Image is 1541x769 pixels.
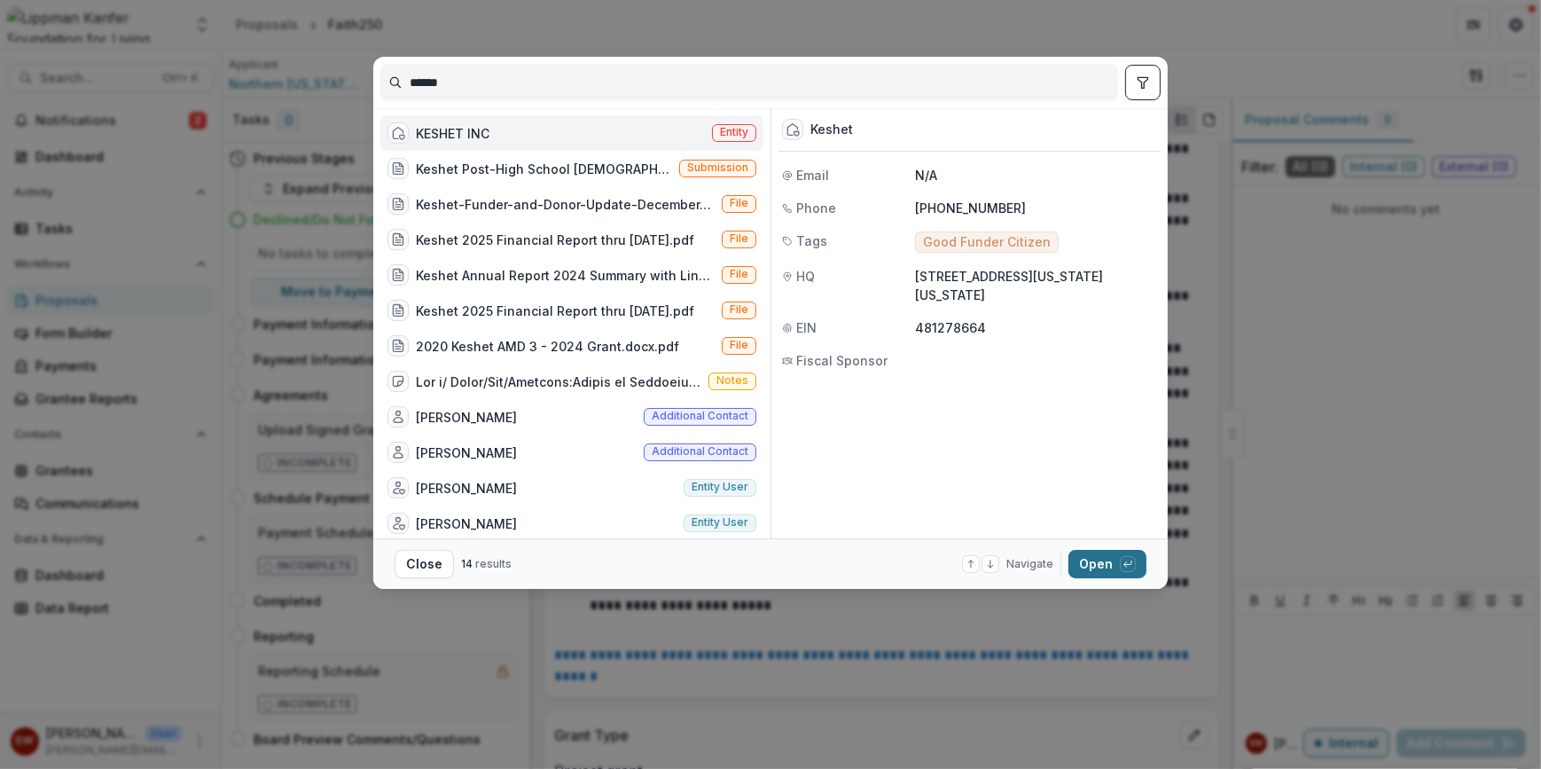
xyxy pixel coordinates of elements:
[416,124,489,143] div: KESHET INC
[796,231,827,250] span: Tags
[652,410,748,422] span: Additional contact
[416,337,679,356] div: 2020 Keshet AMD 3 - 2024 Grant.docx.pdf
[796,318,817,337] span: EIN
[1125,65,1161,100] button: toggle filters
[915,166,1157,184] p: N/A
[687,161,748,174] span: Submission
[1068,550,1146,578] button: Open
[915,199,1157,217] p: [PHONE_NUMBER]
[730,303,748,316] span: File
[730,339,748,351] span: File
[475,557,512,570] span: results
[730,197,748,209] span: File
[796,199,836,217] span: Phone
[416,195,715,214] div: Keshet-Funder-and-Donor-Update-December-2024.pdf
[915,267,1157,304] p: [STREET_ADDRESS][US_STATE][US_STATE]
[416,443,517,462] div: [PERSON_NAME]
[796,267,815,286] span: HQ
[395,550,454,578] button: Close
[416,514,517,533] div: [PERSON_NAME]
[416,302,694,320] div: Keshet 2025 Financial Report thru [DATE].pdf
[716,374,748,387] span: Notes
[730,232,748,245] span: File
[416,231,694,249] div: Keshet 2025 Financial Report thru [DATE].pdf
[923,235,1051,250] span: Good Funder Citizen
[1006,556,1053,572] span: Navigate
[416,408,517,427] div: [PERSON_NAME]
[652,445,748,458] span: Additional contact
[796,351,888,370] span: Fiscal Sponsor
[416,160,672,178] div: Keshet Post-High School [DEMOGRAPHIC_DATA] & Ally Teen Shabbaton - 21129346
[915,318,1157,337] p: 481278664
[720,126,748,138] span: Entity
[796,166,829,184] span: Email
[692,516,748,529] span: Entity user
[810,122,853,137] div: Keshet
[416,479,517,498] div: [PERSON_NAME]
[730,268,748,280] span: File
[416,373,701,391] div: Lor i/ Dolor/Sit/Ametcons:Adipis el Seddoeiu te Incid UtlaboreEtdo magnaa enimadmi venia quisnos ...
[416,266,715,285] div: Keshet Annual Report 2024 Summary with Link.pdf
[461,557,473,570] span: 14
[692,481,748,493] span: Entity user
